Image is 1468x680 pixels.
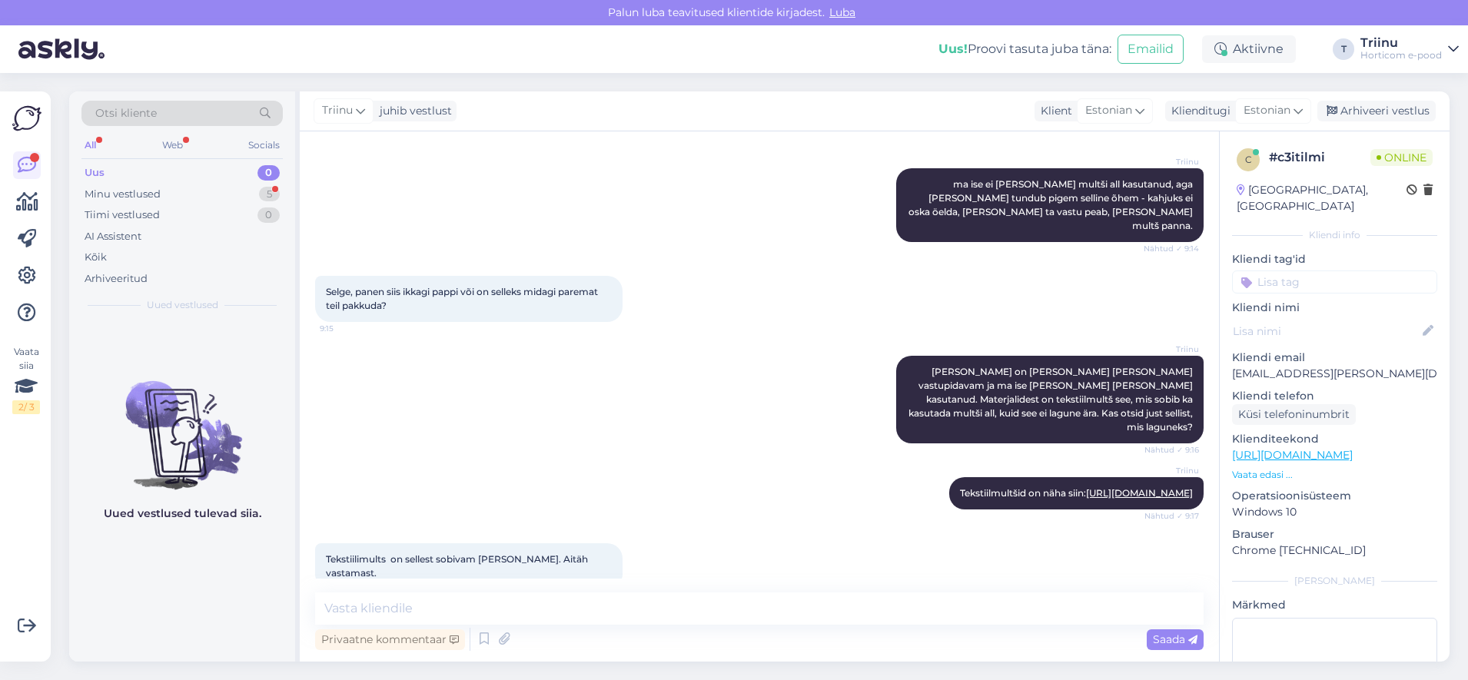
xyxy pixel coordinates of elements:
[1360,49,1442,61] div: Horticom e-pood
[1232,448,1353,462] a: [URL][DOMAIN_NAME]
[1232,488,1437,504] p: Operatsioonisüsteem
[960,487,1193,499] span: Tekstiilmultšid on näha siin:
[1360,37,1442,49] div: Triinu
[69,353,295,492] img: No chats
[104,506,261,522] p: Uued vestlused tulevad siia.
[1245,154,1252,165] span: c
[1035,103,1072,119] div: Klient
[1141,343,1199,355] span: Triinu
[85,271,148,287] div: Arhiveeritud
[326,553,590,579] span: Tekstiilimults on sellest sobivam [PERSON_NAME]. Aitäh vastamast.
[1317,101,1436,121] div: Arhiveeri vestlus
[908,178,1195,231] span: ma ise ei [PERSON_NAME] multši all kasutanud, aga [PERSON_NAME] tundub pigem selline õhem - kahju...
[1233,323,1420,340] input: Lisa nimi
[1141,510,1199,522] span: Nähtud ✓ 9:17
[1141,156,1199,168] span: Triinu
[85,207,160,223] div: Tiimi vestlused
[1232,300,1437,316] p: Kliendi nimi
[1232,404,1356,425] div: Küsi telefoninumbrit
[1141,444,1199,456] span: Nähtud ✓ 9:16
[85,229,141,244] div: AI Assistent
[374,103,452,119] div: juhib vestlust
[938,41,968,56] b: Uus!
[245,135,283,155] div: Socials
[257,165,280,181] div: 0
[1086,487,1193,499] a: [URL][DOMAIN_NAME]
[159,135,186,155] div: Web
[1232,597,1437,613] p: Märkmed
[1165,103,1231,119] div: Klienditugi
[326,286,600,311] span: Selge, panen siis ikkagi pappi või on selleks midagi paremat teil pakkuda?
[320,323,377,334] span: 9:15
[1141,243,1199,254] span: Nähtud ✓ 9:14
[938,40,1111,58] div: Proovi tasuta juba täna:
[1232,542,1437,559] p: Chrome [TECHNICAL_ID]
[85,250,107,265] div: Kõik
[1333,38,1354,60] div: T
[95,105,157,121] span: Otsi kliente
[1118,35,1184,64] button: Emailid
[908,366,1195,433] span: [PERSON_NAME] on [PERSON_NAME] [PERSON_NAME] vastupidavam ja ma ise [PERSON_NAME] [PERSON_NAME] k...
[1237,182,1407,214] div: [GEOGRAPHIC_DATA], [GEOGRAPHIC_DATA]
[1202,35,1296,63] div: Aktiivne
[1232,366,1437,382] p: [EMAIL_ADDRESS][PERSON_NAME][DOMAIN_NAME]
[1232,388,1437,404] p: Kliendi telefon
[1232,468,1437,482] p: Vaata edasi ...
[81,135,99,155] div: All
[1232,350,1437,366] p: Kliendi email
[1244,102,1290,119] span: Estonian
[85,187,161,202] div: Minu vestlused
[1232,504,1437,520] p: Windows 10
[1232,270,1437,294] input: Lisa tag
[1232,431,1437,447] p: Klienditeekond
[315,629,465,650] div: Privaatne kommentaar
[1085,102,1132,119] span: Estonian
[259,187,280,202] div: 5
[1232,526,1437,542] p: Brauser
[1269,148,1370,167] div: # c3itilmi
[1232,228,1437,242] div: Kliendi info
[1141,465,1199,476] span: Triinu
[1153,632,1197,646] span: Saada
[147,298,218,312] span: Uued vestlused
[85,165,105,181] div: Uus
[12,104,42,133] img: Askly Logo
[1232,574,1437,588] div: [PERSON_NAME]
[12,400,40,414] div: 2 / 3
[257,207,280,223] div: 0
[1232,251,1437,267] p: Kliendi tag'id
[12,345,40,414] div: Vaata siia
[322,102,353,119] span: Triinu
[1370,149,1433,166] span: Online
[1360,37,1459,61] a: TriinuHorticom e-pood
[825,5,860,19] span: Luba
